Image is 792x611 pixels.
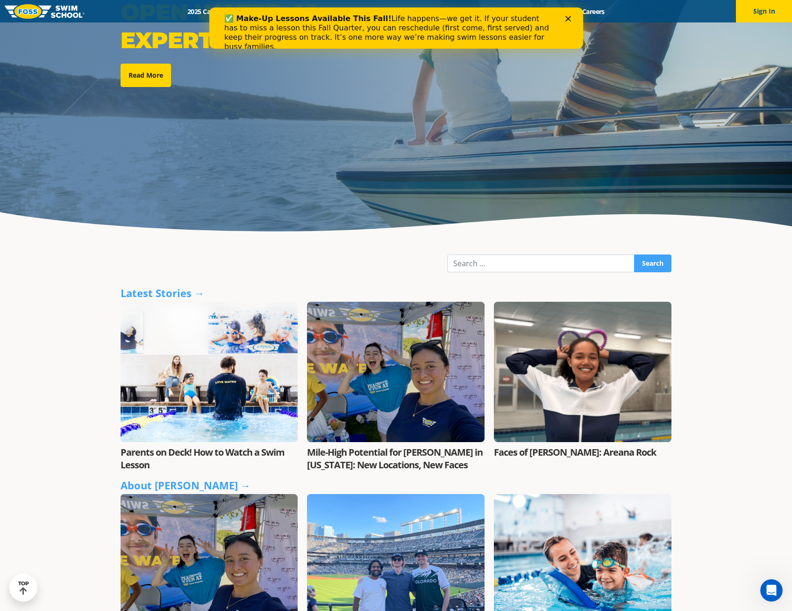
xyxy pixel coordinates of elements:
a: Parents on Deck! How to Watch a Swim Lesson [121,446,285,471]
a: Swim Path® Program [277,7,359,16]
div: TOP [18,581,29,595]
input: Search … [447,255,635,272]
a: Faces of [PERSON_NAME]: Areana Rock [494,446,656,458]
div: Close [356,8,365,14]
img: FOSS Swim School Logo [5,4,85,19]
iframe: Intercom live chat banner [209,7,583,49]
a: Blog [544,7,574,16]
a: 2025 Calendar [179,7,238,16]
a: Swim Like [PERSON_NAME] [446,7,545,16]
b: ✅ Make-Up Lessons Available This Fall! [15,7,182,15]
input: Search [634,255,671,272]
div: Life happens—we get it. If your student has to miss a lesson this Fall Quarter, you can reschedul... [15,7,344,44]
div: Latest Stories → [121,286,672,299]
a: Read More [121,64,171,87]
iframe: Intercom live chat [760,579,783,602]
a: About [PERSON_NAME] [359,7,446,16]
a: Careers [574,7,613,16]
a: About [PERSON_NAME] → [121,478,251,492]
a: Mile-High Potential for [PERSON_NAME] in [US_STATE]: New Locations, New Faces [307,446,483,471]
a: Schools [238,7,277,16]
